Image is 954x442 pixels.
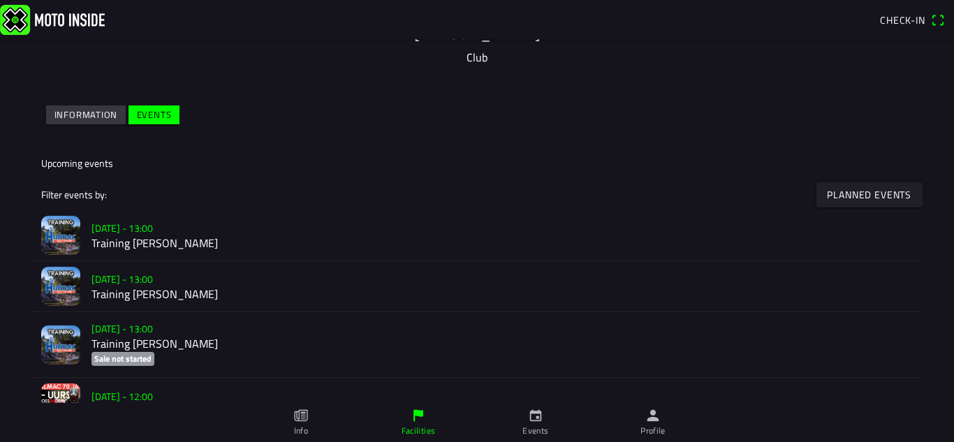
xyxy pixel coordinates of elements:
ion-label: Info [294,425,308,437]
ion-icon: flag [411,408,426,423]
ion-button: Information [46,105,126,124]
ion-text: [DATE] - 13:00 [91,272,153,286]
h2: Training [PERSON_NAME] [91,288,913,301]
img: N3lxsS6Zhak3ei5Q5MtyPEvjHqMuKUUTBqHB2i4g.png [41,325,80,364]
img: bD1QfD7cjjvvy8tJsAtyZsr4i7dTRjiIDKDsOcfj.jpg [41,383,80,422]
span: Check-in [880,13,925,27]
ion-text: [DATE] - 13:00 [91,221,153,235]
p: Club [41,49,913,66]
h1: [PERSON_NAME] [41,23,913,43]
h2: Training [PERSON_NAME] [91,337,913,351]
ion-button: Events [129,105,179,124]
ion-text: [DATE] - 12:00 [91,389,153,404]
ion-icon: person [645,408,661,423]
ion-label: Events [522,425,548,437]
ion-label: Facilities [402,425,436,437]
ion-text: Sale not started [94,352,152,365]
img: N3lxsS6Zhak3ei5Q5MtyPEvjHqMuKUUTBqHB2i4g.png [41,216,80,255]
img: N3lxsS6Zhak3ei5Q5MtyPEvjHqMuKUUTBqHB2i4g.png [41,267,80,306]
ion-label: Filter events by: [41,187,107,202]
h2: Training [PERSON_NAME] [91,237,913,250]
ion-text: [DATE] - 13:00 [91,321,153,336]
ion-icon: calendar [528,408,543,423]
ion-label: Profile [640,425,666,437]
ion-text: Planned events [828,189,912,199]
ion-icon: paper [293,408,309,423]
a: Check-inqr scanner [873,8,951,31]
ion-label: Upcoming events [41,156,113,170]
